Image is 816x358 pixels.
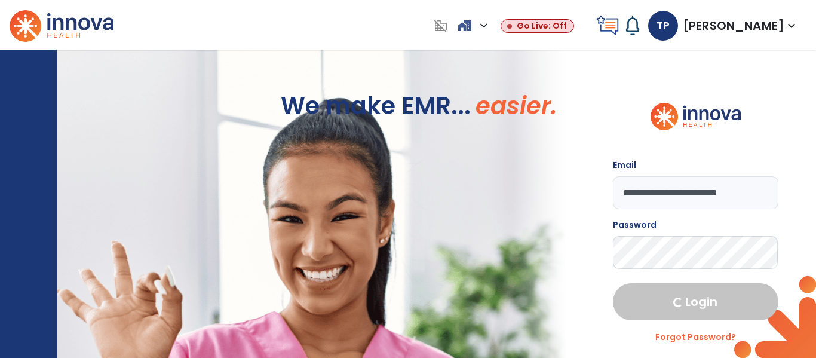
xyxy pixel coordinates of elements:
[648,11,678,41] h7: TP
[613,283,778,320] button: Login
[613,219,657,231] label: Password
[596,15,620,36] img: Icon Feedback
[648,7,799,45] button: TP[PERSON_NAME]expand_more
[623,16,642,35] img: bell.svg
[613,159,655,172] label: Email
[458,19,472,33] span: home_work
[281,88,471,124] span: We make EMR...
[655,331,736,343] a: Forgot Password?
[476,88,557,124] span: easier.
[685,293,717,310] span: Login
[683,17,784,35] h7: [PERSON_NAME]
[10,7,113,42] img: logo.svg
[477,19,491,33] span: expand_more
[651,103,740,159] img: logo.svg
[784,19,799,33] span: expand_more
